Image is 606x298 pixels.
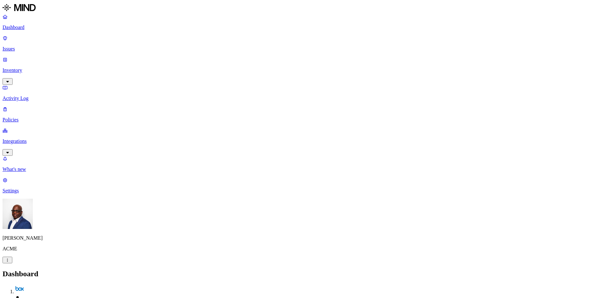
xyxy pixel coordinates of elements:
a: Dashboard [3,14,603,30]
p: Dashboard [3,25,603,30]
a: What's new [3,156,603,172]
a: Settings [3,177,603,194]
img: Gregory Thomas [3,199,33,229]
p: Policies [3,117,603,123]
a: Activity Log [3,85,603,101]
p: Issues [3,46,603,52]
p: ACME [3,246,603,252]
a: Policies [3,106,603,123]
img: box.svg [15,284,24,293]
p: Integrations [3,138,603,144]
a: Issues [3,35,603,52]
img: MIND [3,3,36,13]
p: What's new [3,167,603,172]
p: Activity Log [3,96,603,101]
a: MIND [3,3,603,14]
p: Inventory [3,67,603,73]
a: Integrations [3,128,603,155]
p: Settings [3,188,603,194]
h2: Dashboard [3,270,603,278]
a: Inventory [3,57,603,84]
